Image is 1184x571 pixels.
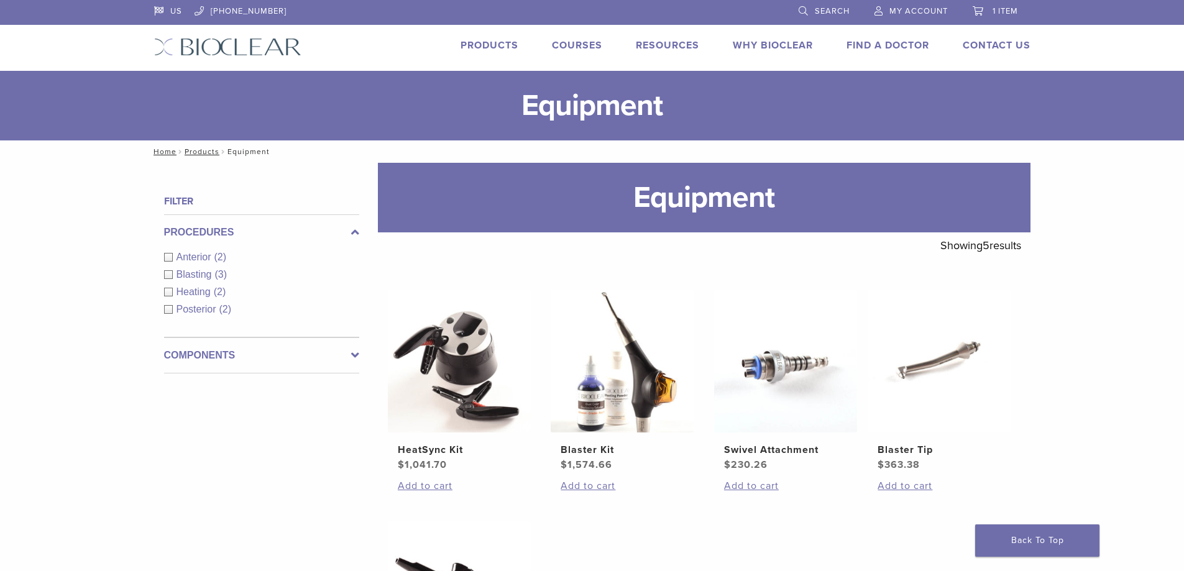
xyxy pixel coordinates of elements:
a: Products [185,147,219,156]
span: Search [815,6,850,16]
a: Add to cart: “Blaster Kit” [561,478,684,493]
bdi: 363.38 [878,459,920,471]
a: Blaster TipBlaster Tip $363.38 [867,290,1012,472]
span: My Account [889,6,948,16]
a: Home [150,147,177,156]
span: $ [561,459,567,471]
a: Courses [552,39,602,52]
a: Products [461,39,518,52]
span: (2) [219,304,232,314]
img: Bioclear [154,38,301,56]
a: Add to cart: “Blaster Tip” [878,478,1001,493]
span: 1 item [993,6,1018,16]
h2: Blaster Tip [878,442,1001,457]
h4: Filter [164,194,359,209]
img: Blaster Tip [868,290,1011,432]
img: HeatSync Kit [388,290,531,432]
span: / [177,148,185,155]
bdi: 1,041.70 [398,459,447,471]
a: Add to cart: “Swivel Attachment” [724,478,847,493]
span: Blasting [177,269,215,280]
span: 5 [983,239,989,252]
a: Add to cart: “HeatSync Kit” [398,478,521,493]
label: Components [164,348,359,363]
a: Find A Doctor [847,39,929,52]
a: Why Bioclear [733,39,813,52]
a: Swivel AttachmentSwivel Attachment $230.26 [714,290,858,472]
bdi: 1,574.66 [561,459,612,471]
h1: Equipment [378,163,1030,232]
h2: Swivel Attachment [724,442,847,457]
a: Blaster KitBlaster Kit $1,574.66 [550,290,695,472]
a: HeatSync KitHeatSync Kit $1,041.70 [387,290,532,472]
span: / [219,148,227,155]
span: $ [878,459,884,471]
h2: Blaster Kit [561,442,684,457]
bdi: 230.26 [724,459,768,471]
span: (2) [214,252,227,262]
span: Posterior [177,304,219,314]
a: Back To Top [975,524,1099,557]
h2: HeatSync Kit [398,442,521,457]
span: Anterior [177,252,214,262]
a: Contact Us [963,39,1030,52]
nav: Equipment [145,140,1040,163]
img: Swivel Attachment [714,290,857,432]
label: Procedures [164,225,359,240]
span: $ [724,459,731,471]
span: (2) [214,286,226,297]
span: (3) [214,269,227,280]
span: Heating [177,286,214,297]
img: Blaster Kit [551,290,694,432]
span: $ [398,459,405,471]
p: Showing results [940,232,1021,258]
a: Resources [636,39,699,52]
